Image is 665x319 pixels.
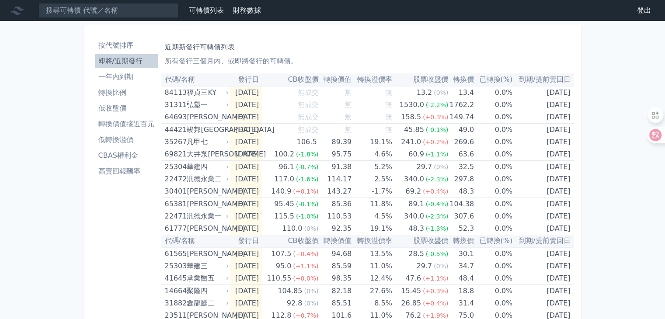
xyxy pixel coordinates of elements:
span: 無 [345,113,352,121]
td: 4.6% [352,148,392,161]
td: [DATE] [512,136,574,148]
span: (+0.4%) [423,300,448,307]
div: 44421 [165,124,185,136]
td: 13.4 [448,86,474,99]
div: 承業醫五 [187,272,227,284]
li: 按代號排序 [95,40,158,51]
td: 149.74 [448,111,474,124]
td: 30.1 [448,247,474,260]
div: 158.5 [399,111,423,123]
td: [DATE] [512,222,574,235]
div: 110.55 [265,272,293,284]
td: [DATE] [230,173,262,185]
th: 股票收盤價 [392,73,449,86]
th: 已轉換(%) [474,235,512,247]
a: 可轉債列表 [189,6,224,14]
span: (+0.7%) [293,312,318,319]
span: (0%) [434,89,448,96]
div: 竣邦[GEOGRAPHIC_DATA] [187,124,227,136]
td: 98.35 [318,272,352,285]
td: [DATE] [230,185,262,198]
th: 代碼/名稱 [161,235,230,247]
li: 低轉換溢價 [95,135,158,145]
a: 按代號排序 [95,38,158,52]
div: 65381 [165,198,185,210]
td: 0.0% [474,185,512,198]
td: 94.68 [318,247,352,260]
th: 已轉換(%) [474,73,512,86]
td: 0.0% [474,247,512,260]
td: 1762.2 [448,99,474,111]
div: 95.45 [272,198,296,210]
span: (+0.0%) [293,275,318,282]
span: (-2.3%) [426,176,449,183]
span: (+0.1%) [293,188,318,195]
span: (0%) [304,300,318,307]
div: [PERSON_NAME] [187,111,227,123]
span: (0%) [304,225,318,232]
td: [DATE] [512,285,574,298]
td: [DATE] [230,111,262,124]
td: [DATE] [230,272,262,285]
td: 85.59 [318,260,352,272]
span: (-1.6%) [296,176,319,183]
td: 0.0% [474,148,512,161]
div: 29.7 [415,161,434,173]
td: 92.35 [318,222,352,235]
div: 92.8 [285,297,304,309]
span: 無 [385,88,392,97]
a: 即將/近期發行 [95,54,158,68]
th: 發行日 [230,235,262,247]
div: 340.0 [402,210,426,222]
th: 發行日 [230,73,262,86]
span: (-0.4%) [426,201,449,208]
th: 轉換價 [448,235,474,247]
span: (-1.3%) [426,225,449,232]
div: 100.2 [272,148,296,160]
div: 117.0 [272,173,296,185]
h1: 近期新發行可轉債列表 [165,42,571,52]
div: 弘塑一 [187,99,227,111]
div: 25303 [165,260,185,272]
td: [DATE] [512,99,574,111]
div: 25304 [165,161,185,173]
div: [PERSON_NAME] [187,185,227,198]
td: 114.17 [318,173,352,185]
span: (-1.8%) [296,151,319,158]
td: 13.5% [352,247,392,260]
td: 0.0% [474,297,512,309]
a: 轉換價值接近百元 [95,117,158,131]
td: [DATE] [512,247,574,260]
div: 61565 [165,248,185,260]
th: CB收盤價 [262,73,319,86]
td: 0.0% [474,161,512,173]
div: 64693 [165,111,185,123]
td: 31.4 [448,297,474,309]
td: [DATE] [230,210,262,222]
div: 聚隆四 [187,285,227,297]
span: (-2.3%) [426,213,449,220]
td: 18.8 [448,285,474,298]
div: 汎德永業二 [187,173,227,185]
div: 30401 [165,185,185,198]
td: 5.2% [352,161,392,173]
div: 69821 [165,148,185,160]
div: 14664 [165,285,185,297]
td: 12.4% [352,272,392,285]
span: (-2.2%) [426,101,449,108]
span: (+1.1%) [293,263,318,270]
div: 60.9 [407,148,426,160]
li: 轉換價值接近百元 [95,119,158,129]
td: [DATE] [512,111,574,124]
div: 115.5 [272,210,296,222]
td: [DATE] [230,222,262,235]
td: [DATE] [512,148,574,161]
td: 27.6% [352,285,392,298]
td: [DATE] [512,173,574,185]
div: 15.45 [399,285,423,297]
iframe: Chat Widget [621,277,665,319]
p: 所有發行三個月內、或即將發行的可轉債。 [165,56,571,66]
div: 汎德永業一 [187,210,227,222]
div: 69.2 [404,185,423,198]
span: (+0.3%) [423,288,448,295]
